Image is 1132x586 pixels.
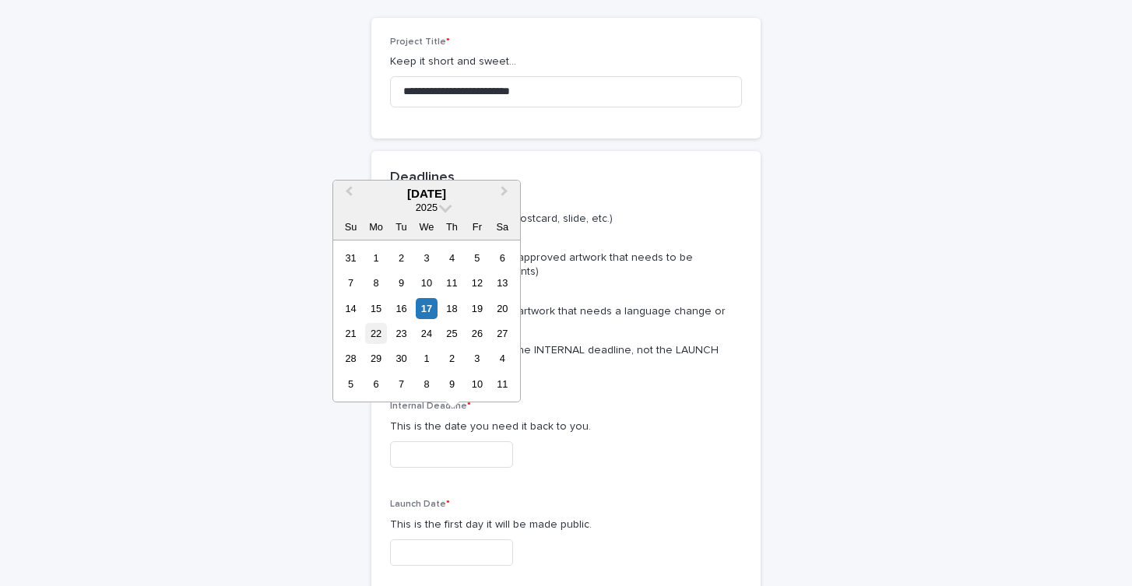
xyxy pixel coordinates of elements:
div: Choose Friday, September 5th, 2025 [466,247,487,268]
div: Choose Saturday, September 20th, 2025 [492,298,513,319]
p: STANDARD REQUEST 5 business days (poster, postcard, slide, etc.) [390,197,736,225]
div: Tu [391,216,412,237]
div: Choose Saturday, September 6th, 2025 [492,247,513,268]
span: 2025 [416,202,438,213]
span: Launch Date [390,500,450,509]
div: [DATE] [333,187,520,201]
div: Choose Wednesday, September 24th, 2025 [416,323,437,344]
div: Choose Saturday, October 4th, 2025 [492,348,513,369]
p: This is the first day it will be made public. [390,517,742,533]
div: Choose Monday, October 6th, 2025 [365,374,386,395]
div: month 2025-09 [338,245,515,397]
div: Choose Sunday, August 31st, 2025 [340,247,361,268]
div: Choose Sunday, September 14th, 2025 [340,298,361,319]
button: Previous Month [335,182,360,207]
div: Choose Thursday, September 4th, 2025 [441,247,462,268]
div: Choose Thursday, October 9th, 2025 [441,374,462,395]
div: Choose Thursday, September 25th, 2025 [441,323,462,344]
div: Choose Tuesday, September 9th, 2025 [391,272,412,293]
div: Choose Friday, October 3rd, 2025 [466,348,487,369]
div: Choose Tuesday, September 30th, 2025 [391,348,412,369]
div: Choose Friday, September 19th, 2025 [466,298,487,319]
div: Th [441,216,462,237]
div: Choose Thursday, September 11th, 2025 [441,272,462,293]
div: Sa [492,216,513,237]
div: Choose Wednesday, September 10th, 2025 [416,272,437,293]
div: Choose Saturday, September 13th, 2025 [492,272,513,293]
div: Choose Monday, September 29th, 2025 [365,348,386,369]
div: Fr [466,216,487,237]
div: Choose Tuesday, September 23rd, 2025 [391,323,412,344]
div: Choose Sunday, October 5th, 2025 [340,374,361,395]
div: Choose Monday, September 22nd, 2025 [365,323,386,344]
div: Choose Monday, September 8th, 2025 [365,272,386,293]
div: Choose Wednesday, September 3rd, 2025 [416,247,437,268]
div: Choose Saturday, October 11th, 2025 [492,374,513,395]
div: Choose Wednesday, October 1st, 2025 [416,348,437,369]
button: Next Month [494,182,519,207]
div: Choose Saturday, September 27th, 2025 [492,323,513,344]
div: Choose Friday, October 10th, 2025 [466,374,487,395]
div: Mo [365,216,386,237]
div: Choose Wednesday, September 17th, 2025 [416,298,437,319]
p: ARTWORK UPDATE 3 business days (existing approved artwork that needs to be formatted for other el... [390,237,736,279]
div: Choose Sunday, September 21st, 2025 [340,323,361,344]
p: *These timelines are for the INTERNAL deadline, not the LAUNCH date. [390,343,736,371]
div: Choose Thursday, September 18th, 2025 [441,298,462,319]
p: This is the date you need it back to you. [390,419,742,435]
div: Choose Sunday, September 28th, 2025 [340,348,361,369]
div: Choose Monday, September 1st, 2025 [365,247,386,268]
p: NON-ART REVISIONS 3 business days (existing artwork that needs a language change or image update) [390,289,736,332]
div: Choose Tuesday, September 2nd, 2025 [391,247,412,268]
div: Choose Friday, September 26th, 2025 [466,323,487,344]
div: Choose Sunday, September 7th, 2025 [340,272,361,293]
div: Su [340,216,361,237]
span: Project Title [390,37,450,47]
div: Choose Tuesday, September 16th, 2025 [391,298,412,319]
div: Choose Wednesday, October 8th, 2025 [416,374,437,395]
div: Choose Thursday, October 2nd, 2025 [441,348,462,369]
h2: Deadlines [390,170,455,187]
div: Choose Monday, September 15th, 2025 [365,298,386,319]
div: Choose Tuesday, October 7th, 2025 [391,374,412,395]
div: We [416,216,437,237]
div: Choose Friday, September 12th, 2025 [466,272,487,293]
p: Keep it short and sweet... [390,54,742,70]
